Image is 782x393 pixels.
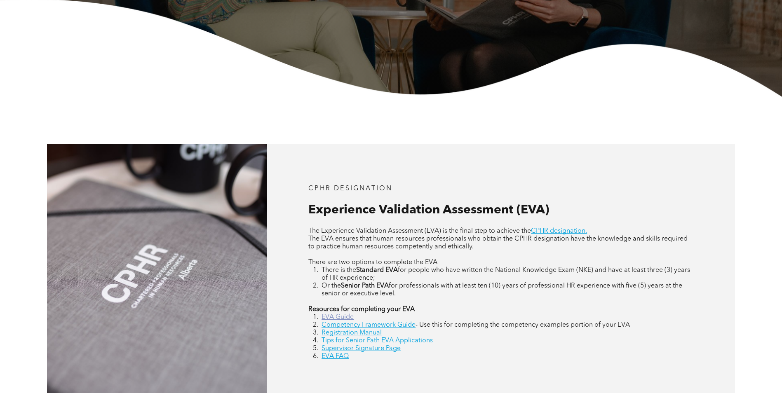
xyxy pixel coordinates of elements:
[308,228,531,234] span: The Experience Validation Assessment (EVA) is the final step to achieve the
[308,185,392,192] span: CPHR DESIGNATION
[322,283,682,297] span: for professionals with at least ten (10) years of professional HR experience with five (5) years ...
[322,267,690,281] span: for people who have written the National Knowledge Exam (NKE) and have at least three (3) years o...
[341,283,389,289] strong: Senior Path EVA
[322,330,382,336] a: Registration Manual
[322,314,354,320] a: EVA Guide
[322,283,341,289] span: Or the
[322,353,349,360] a: EVA FAQ
[356,267,398,274] strong: Standard EVA
[308,306,415,313] strong: Resources for completing your EVA
[308,259,437,266] span: There are two options to complete the EVA
[322,337,433,344] a: Tips for Senior Path EVA Applications
[308,236,688,250] span: The EVA ensures that human resources professionals who obtain the CPHR designation have the knowl...
[322,345,401,352] a: Supervisor Signature Page
[322,267,356,274] span: There is the
[322,322,416,328] a: Competency Framework Guide
[531,228,587,234] a: CPHR designation.
[308,204,549,216] span: Experience Validation Assessment (EVA)
[416,322,630,328] span: - Use this for completing the competency examples portion of your EVA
